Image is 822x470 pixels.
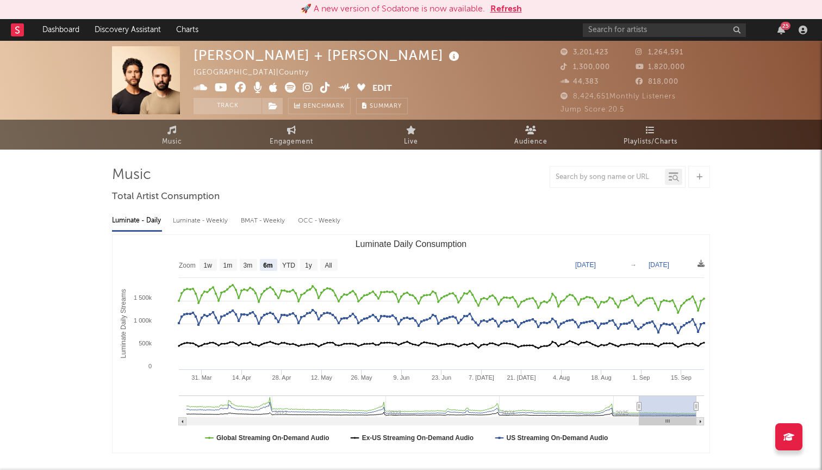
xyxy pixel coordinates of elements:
[356,98,408,114] button: Summary
[469,374,494,381] text: 7. [DATE]
[270,135,313,149] span: Engagement
[169,19,206,41] a: Charts
[35,19,87,41] a: Dashboard
[301,3,485,16] div: 🚀 A new version of Sodatone is now available.
[87,19,169,41] a: Discovery Assistant
[194,66,321,79] div: [GEOGRAPHIC_DATA] | Country
[282,262,295,269] text: YTD
[506,434,608,442] text: US Streaming On-Demand Audio
[120,289,127,358] text: Luminate Daily Streams
[194,98,261,114] button: Track
[649,261,669,269] text: [DATE]
[112,190,220,203] span: Total Artist Consumption
[633,374,650,381] text: 1. Sep
[288,98,351,114] a: Benchmark
[232,374,251,381] text: 14. Apr
[561,106,624,113] span: Jump Score: 20.5
[372,82,392,96] button: Edit
[550,173,665,182] input: Search by song name or URL
[404,135,418,149] span: Live
[636,64,685,71] span: 1,820,000
[432,374,451,381] text: 23. Jun
[179,262,196,269] text: Zoom
[134,294,152,301] text: 1 500k
[112,212,162,230] div: Luminate - Daily
[636,49,683,56] span: 1,264,591
[139,340,152,347] text: 500k
[232,120,351,150] a: Engagement
[162,135,182,149] span: Music
[223,262,233,269] text: 1m
[241,212,287,230] div: BMAT - Weekly
[204,262,213,269] text: 1w
[112,120,232,150] a: Music
[630,261,637,269] text: →
[305,262,312,269] text: 1y
[394,374,410,381] text: 9. Jun
[624,135,677,149] span: Playlists/Charts
[194,46,462,64] div: [PERSON_NAME] + [PERSON_NAME]
[561,64,610,71] span: 1,300,000
[777,26,785,34] button: 25
[298,212,341,230] div: OCC - Weekly
[507,374,536,381] text: 21. [DATE]
[636,78,678,85] span: 818,000
[356,239,467,249] text: Luminate Daily Consumption
[471,120,590,150] a: Audience
[671,374,692,381] text: 15. Sep
[781,22,790,30] div: 25
[263,262,272,269] text: 6m
[351,374,372,381] text: 26. May
[311,374,333,381] text: 12. May
[113,235,709,453] svg: Luminate Daily Consumption
[575,261,596,269] text: [DATE]
[514,135,547,149] span: Audience
[244,262,253,269] text: 3m
[325,262,332,269] text: All
[591,374,611,381] text: 18. Aug
[303,100,345,113] span: Benchmark
[134,317,152,324] text: 1 000k
[216,434,329,442] text: Global Streaming On-Demand Audio
[370,103,402,109] span: Summary
[561,49,608,56] span: 3,201,423
[362,434,474,442] text: Ex-US Streaming On-Demand Audio
[191,374,212,381] text: 31. Mar
[561,93,676,100] span: 8,424,651 Monthly Listeners
[173,212,230,230] div: Luminate - Weekly
[590,120,710,150] a: Playlists/Charts
[351,120,471,150] a: Live
[583,23,746,37] input: Search for artists
[148,363,152,369] text: 0
[561,78,599,85] span: 44,383
[490,3,522,16] button: Refresh
[272,374,291,381] text: 28. Apr
[553,374,570,381] text: 4. Aug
